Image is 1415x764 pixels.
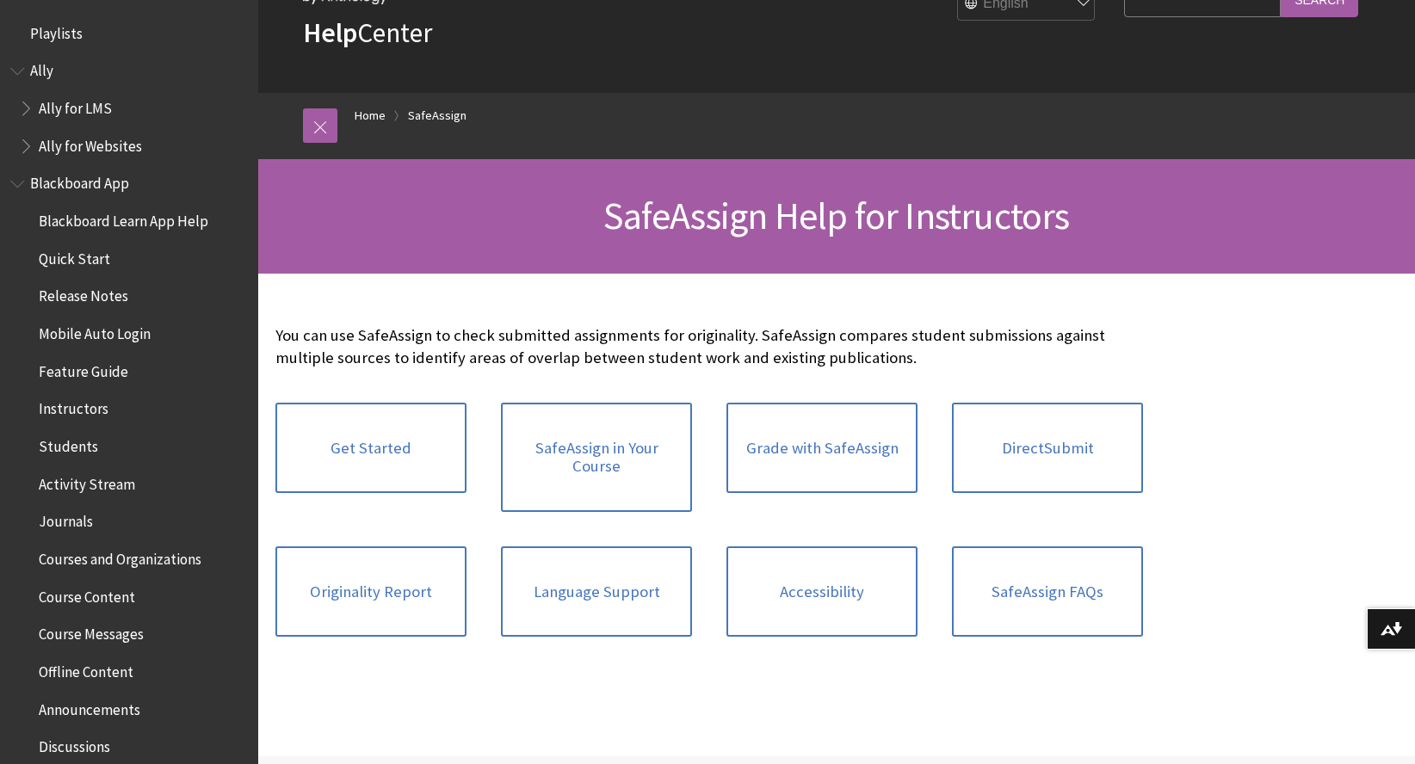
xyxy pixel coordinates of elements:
span: Courses and Organizations [39,545,201,568]
span: Announcements [39,695,140,718]
a: Grade with SafeAssign [726,403,918,494]
span: SafeAssign Help for Instructors [603,192,1069,239]
a: DirectSubmit [952,403,1143,494]
span: Course Content [39,582,135,606]
nav: Book outline for Anthology Ally Help [10,57,248,161]
span: Students [39,432,98,455]
a: HelpCenter [303,15,432,50]
span: Instructors [39,395,108,418]
span: Feature Guide [39,357,128,380]
span: Mobile Auto Login [39,319,151,342]
a: Get Started [275,403,467,494]
a: SafeAssign [408,105,467,126]
span: Quick Start [39,244,110,268]
span: Blackboard Learn App Help [39,206,208,230]
span: Journals [39,508,93,531]
span: Course Messages [39,620,144,644]
span: Ally for Websites [39,132,142,155]
a: Originality Report [275,546,467,638]
span: Release Notes [39,282,128,305]
strong: Help [303,15,357,50]
span: Discussions [39,732,110,755]
span: Ally for LMS [39,94,112,117]
span: Ally [30,57,53,80]
a: SafeAssign in Your Course [501,403,692,512]
span: Offline Content [39,657,133,681]
span: Activity Stream [39,470,135,493]
span: Playlists [30,19,83,42]
a: SafeAssign FAQs [952,546,1143,638]
a: Accessibility [726,546,918,638]
a: Home [355,105,386,126]
a: Language Support [501,546,692,638]
span: Blackboard App [30,169,129,193]
nav: Book outline for Playlists [10,19,248,48]
p: You can use SafeAssign to check submitted assignments for originality. SafeAssign compares studen... [275,324,1143,369]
